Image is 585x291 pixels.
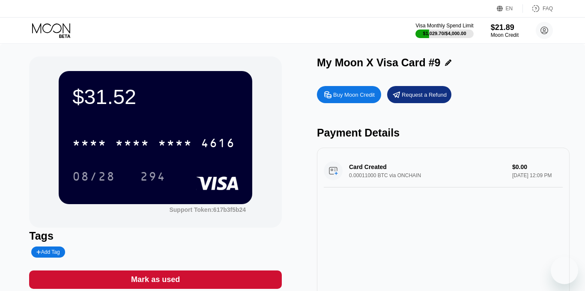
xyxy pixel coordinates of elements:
[543,6,553,12] div: FAQ
[506,6,513,12] div: EN
[423,31,466,36] div: $1,029.70 / $4,000.00
[169,206,246,213] div: Support Token: 617b3f5b24
[491,23,519,32] div: $21.89
[29,270,282,289] div: Mark as used
[72,171,115,184] div: 08/28
[333,91,375,98] div: Buy Moon Credit
[415,23,473,38] div: Visa Monthly Spend Limit$1,029.70/$4,000.00
[31,246,65,258] div: Add Tag
[134,166,172,187] div: 294
[402,91,447,98] div: Request a Refund
[66,166,122,187] div: 08/28
[36,249,60,255] div: Add Tag
[131,275,180,285] div: Mark as used
[72,85,239,109] div: $31.52
[140,171,166,184] div: 294
[415,23,473,29] div: Visa Monthly Spend Limit
[317,56,441,69] div: My Moon X Visa Card #9
[523,4,553,13] div: FAQ
[491,32,519,38] div: Moon Credit
[169,206,246,213] div: Support Token:617b3f5b24
[387,86,451,103] div: Request a Refund
[29,230,282,242] div: Tags
[317,127,570,139] div: Payment Details
[551,257,578,284] iframe: Button to launch messaging window, conversation in progress
[497,4,523,13] div: EN
[317,86,381,103] div: Buy Moon Credit
[491,23,519,38] div: $21.89Moon Credit
[201,137,235,151] div: 4616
